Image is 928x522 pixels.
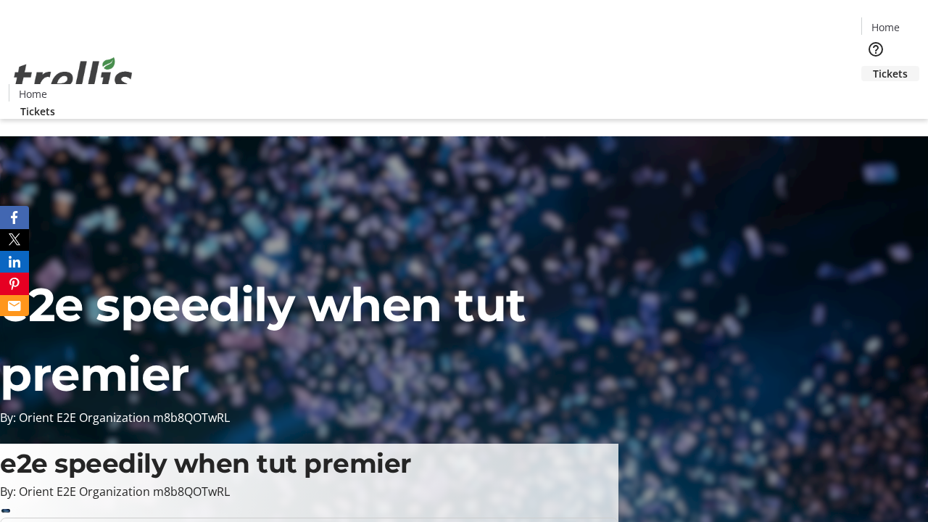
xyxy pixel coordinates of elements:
button: Cart [861,81,890,110]
a: Tickets [9,104,67,119]
span: Tickets [20,104,55,119]
a: Home [9,86,56,101]
a: Tickets [861,66,919,81]
img: Orient E2E Organization m8b8QOTwRL's Logo [9,41,138,114]
span: Home [871,20,900,35]
a: Home [862,20,908,35]
span: Tickets [873,66,908,81]
span: Home [19,86,47,101]
button: Help [861,35,890,64]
